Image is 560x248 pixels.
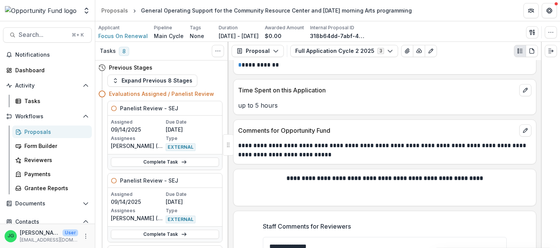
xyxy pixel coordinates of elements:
h4: Evaluations Assigned / Panelist Review [109,90,214,98]
button: Proposal [232,45,284,57]
p: Type [166,135,219,142]
h4: Previous Stages [109,64,152,72]
button: edit [519,124,531,137]
a: Proposals [12,126,92,138]
p: [EMAIL_ADDRESS][DOMAIN_NAME] [20,237,78,243]
div: Proposals [24,128,86,136]
button: PDF view [526,45,538,57]
button: Get Help [542,3,557,18]
a: Form Builder [12,140,92,152]
a: Reviewers [12,154,92,166]
div: Payments [24,170,86,178]
div: Proposals [101,6,128,14]
p: 318b64dd-7abf-4a6e-aa59-db99807543cf [310,32,367,40]
a: Complete Task [111,157,219,167]
button: Toggle View Cancelled Tasks [212,45,224,57]
p: Pipeline [154,24,172,31]
span: Search... [19,31,67,38]
h5: Panelist Review - SEJ [120,176,178,184]
span: 8 [119,47,129,56]
span: Contacts [15,219,80,225]
button: edit [519,84,531,96]
p: 09/14/2025 [111,126,164,134]
button: Plaintext view [514,45,526,57]
p: Tags [190,24,201,31]
button: Partners [523,3,539,18]
p: [PERSON_NAME] ([EMAIL_ADDRESS][DOMAIN_NAME]) [111,142,164,150]
button: Edit as form [425,45,437,57]
p: $0.00 [265,32,282,40]
p: [DATE] [166,126,219,134]
div: ⌘ + K [70,31,85,39]
a: Grantee Reports [12,182,92,194]
p: [PERSON_NAME] ([PERSON_NAME][EMAIL_ADDRESS][PERSON_NAME][DOMAIN_NAME]) [111,214,164,222]
p: Duration [219,24,238,31]
p: User [62,229,78,236]
p: Assigned [111,119,164,126]
p: Awarded Amount [265,24,304,31]
span: Activity [15,83,80,89]
span: Notifications [15,52,89,58]
div: Dashboard [15,66,86,74]
h3: Tasks [100,48,116,54]
button: Open entity switcher [81,3,92,18]
p: Assigned [111,191,164,198]
a: Focus On Renewal [98,32,148,40]
p: 09/14/2025 [111,198,164,206]
div: Reviewers [24,156,86,164]
p: [DATE] [166,198,219,206]
div: General Operating Support for the Community Resource Center and [DATE] morning Arts programming [141,6,412,14]
button: Open Contacts [3,216,92,228]
p: Staff Comments for Reviewers [263,222,351,231]
p: Time Spent on this Application [238,86,516,95]
button: Open Documents [3,197,92,210]
h5: Panelist Review - SEJ [120,104,178,112]
button: Search... [3,27,92,43]
span: Workflows [15,113,80,120]
nav: breadcrumb [98,5,415,16]
a: Tasks [12,95,92,107]
a: Payments [12,168,92,180]
p: Type [166,207,219,214]
span: EXTERNAL [166,143,195,151]
button: Full Application Cycle 2 20253 [290,45,398,57]
p: Due Date [166,119,219,126]
button: Open Activity [3,79,92,92]
p: up to 5 hours [238,101,531,110]
span: Documents [15,200,80,207]
span: EXTERNAL [166,216,195,223]
div: Grantee Reports [24,184,86,192]
p: Applicant [98,24,120,31]
button: Expand right [545,45,557,57]
a: Proposals [98,5,131,16]
button: View Attached Files [401,45,413,57]
div: Jake Goodman [8,234,14,238]
img: Opportunity Fund logo [5,6,77,15]
p: Main Cycle [154,32,184,40]
div: Tasks [24,97,86,105]
a: Dashboard [3,64,92,76]
p: Comments for Opportunity Fund [238,126,516,135]
p: Assignees [111,135,164,142]
a: Complete Task [111,230,219,239]
button: Open Workflows [3,110,92,122]
div: Form Builder [24,142,86,150]
p: Assignees [111,207,164,214]
p: Internal Proposal ID [310,24,354,31]
button: More [81,232,90,241]
p: [DATE] - [DATE] [219,32,259,40]
p: [PERSON_NAME] [20,229,59,237]
p: Due Date [166,191,219,198]
button: Expand Previous 8 Stages [107,75,197,87]
p: None [190,32,204,40]
button: Notifications [3,49,92,61]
